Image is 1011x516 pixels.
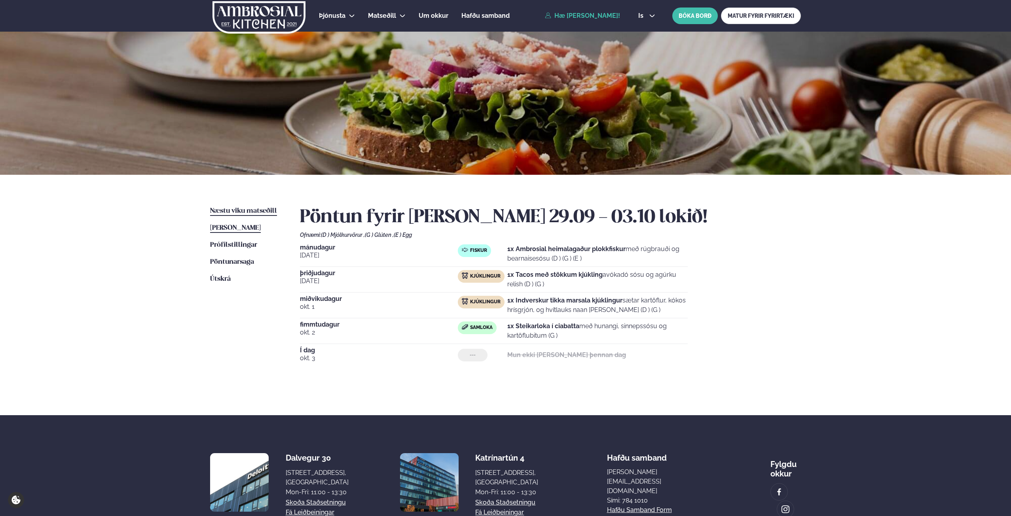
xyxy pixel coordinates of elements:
span: [DATE] [300,251,458,260]
span: fimmtudagur [300,321,458,328]
span: is [638,13,646,19]
img: fish.svg [462,247,468,253]
div: Fylgdu okkur [770,453,801,478]
p: sætar kartöflur, kókos hrísgrjón, og hvítlauks naan [PERSON_NAME] (D ) (G ) [507,296,688,315]
div: Dalvegur 30 [286,453,349,463]
div: Mon-Fri: 11:00 - 13:30 [475,488,538,497]
span: miðvikudagur [300,296,458,302]
span: okt. 1 [300,302,458,312]
span: okt. 2 [300,328,458,337]
strong: 1x Tacos með stökkum kjúkling [507,271,603,278]
span: --- [470,352,476,358]
strong: Mun ekki [PERSON_NAME] þennan dag [507,351,626,359]
a: Útskrá [210,274,231,284]
a: image alt [771,484,787,500]
span: (D ) Mjólkurvörur , [321,232,365,238]
h2: Pöntun fyrir [PERSON_NAME] 29.09 - 03.10 lokið! [300,206,801,229]
div: [STREET_ADDRESS], [GEOGRAPHIC_DATA] [286,468,349,487]
p: Sími: 784 1010 [607,496,702,505]
a: [PERSON_NAME][EMAIL_ADDRESS][DOMAIN_NAME] [607,467,702,496]
div: Mon-Fri: 11:00 - 13:30 [286,488,349,497]
span: Útskrá [210,276,231,282]
span: Kjúklingur [470,273,501,280]
button: BÓKA BORÐ [672,8,718,24]
span: [PERSON_NAME] [210,225,261,231]
a: Skoða staðsetningu [475,498,535,507]
strong: 1x Indverskur tikka marsala kjúklingur [507,297,622,304]
span: (G ) Glúten , [365,232,394,238]
span: mánudagur [300,244,458,251]
span: Samloka [470,325,493,331]
div: Ofnæmi: [300,232,801,238]
a: Skoða staðsetningu [286,498,346,507]
a: [PERSON_NAME] [210,223,261,233]
span: okt. 3 [300,353,458,363]
span: Prófílstillingar [210,242,257,248]
a: Þjónusta [319,11,345,21]
span: Hafðu samband [461,12,510,19]
a: Pöntunarsaga [210,257,254,267]
p: með rúgbrauði og bearnaisesósu (D ) (G ) (E ) [507,244,688,263]
img: logo [212,1,306,34]
span: Í dag [300,347,458,353]
a: MATUR FYRIR FYRIRTÆKI [721,8,801,24]
span: Kjúklingur [470,299,501,305]
strong: 1x Ambrosial heimalagaður plokkfiskur [507,245,626,253]
img: image alt [775,488,783,497]
span: Fiskur [470,248,487,254]
span: Pöntunarsaga [210,259,254,265]
a: Hæ [PERSON_NAME]! [545,12,620,19]
span: Næstu viku matseðill [210,208,277,214]
span: [DATE] [300,276,458,286]
p: avókadó sósu og agúrku relish (D ) (G ) [507,270,688,289]
a: Hafðu samband [461,11,510,21]
span: (E ) Egg [394,232,412,238]
a: Næstu viku matseðill [210,206,277,216]
div: [STREET_ADDRESS], [GEOGRAPHIC_DATA] [475,468,538,487]
img: image alt [210,453,269,512]
button: is [632,13,662,19]
span: Matseðill [368,12,396,19]
a: Um okkur [419,11,448,21]
div: Katrínartún 4 [475,453,538,463]
img: chicken.svg [462,272,468,279]
img: sandwich-new-16px.svg [462,324,468,330]
p: með hunangi, sinnepssósu og kartöflubitum (G ) [507,321,688,340]
img: image alt [400,453,459,512]
strong: 1x Steikarloka í ciabatta [507,322,579,330]
span: þriðjudagur [300,270,458,276]
span: Hafðu samband [607,447,667,463]
a: Hafðu samband form [607,505,672,515]
a: Cookie settings [8,492,24,508]
img: chicken.svg [462,298,468,304]
img: image alt [781,505,790,514]
span: Þjónusta [319,12,345,19]
a: Matseðill [368,11,396,21]
a: Prófílstillingar [210,240,257,250]
span: Um okkur [419,12,448,19]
